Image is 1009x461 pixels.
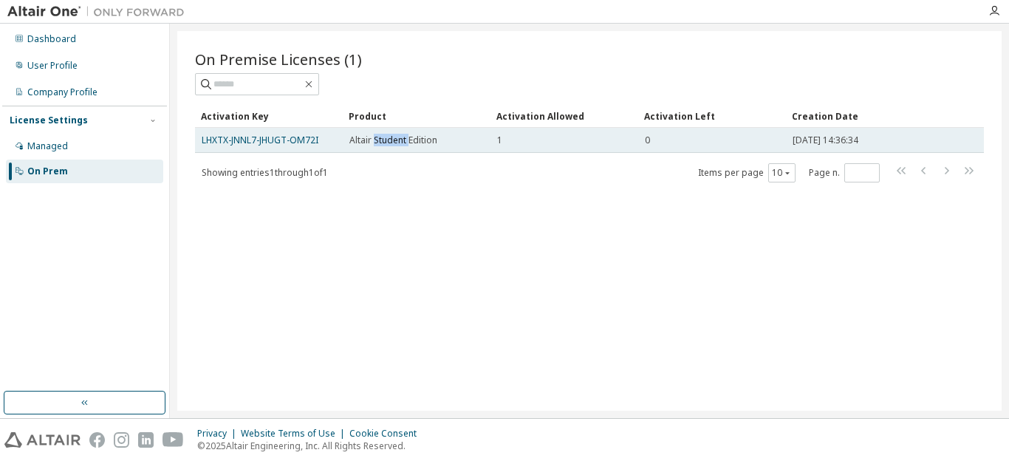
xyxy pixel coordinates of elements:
[497,134,502,146] span: 1
[27,60,78,72] div: User Profile
[202,166,328,179] span: Showing entries 1 through 1 of 1
[197,428,241,440] div: Privacy
[195,49,362,69] span: On Premise Licenses (1)
[10,115,88,126] div: License Settings
[645,134,650,146] span: 0
[792,104,919,128] div: Creation Date
[27,140,68,152] div: Managed
[349,428,425,440] div: Cookie Consent
[202,134,318,146] a: LHXTX-JNNL7-JHUGT-OM72I
[496,104,632,128] div: Activation Allowed
[7,4,192,19] img: Altair One
[27,165,68,177] div: On Prem
[241,428,349,440] div: Website Terms of Use
[349,134,437,146] span: Altair Student Edition
[809,163,880,182] span: Page n.
[89,432,105,448] img: facebook.svg
[114,432,129,448] img: instagram.svg
[772,167,792,179] button: 10
[4,432,81,448] img: altair_logo.svg
[644,104,780,128] div: Activation Left
[201,104,337,128] div: Activation Key
[138,432,154,448] img: linkedin.svg
[163,432,184,448] img: youtube.svg
[27,33,76,45] div: Dashboard
[197,440,425,452] p: © 2025 Altair Engineering, Inc. All Rights Reserved.
[27,86,98,98] div: Company Profile
[793,134,858,146] span: [DATE] 14:36:34
[349,104,485,128] div: Product
[698,163,796,182] span: Items per page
